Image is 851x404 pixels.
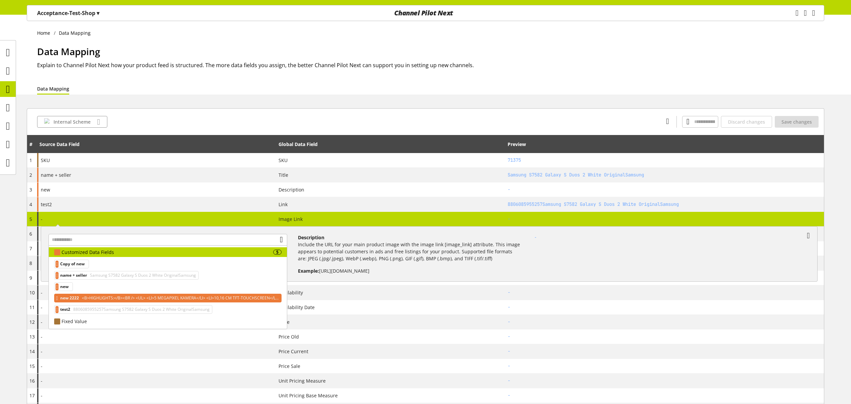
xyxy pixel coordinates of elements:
div: Customized Data Fields [62,249,273,256]
span: 16 [29,378,35,384]
span: 8 [29,260,32,266]
button: Discard changes [721,116,772,128]
span: Data Mapping [37,45,100,58]
span: 11 [29,304,35,310]
span: - [41,333,42,340]
span: Title [279,171,288,178]
h2: - [508,304,822,311]
h2: - [508,186,822,193]
button: Save changes [775,116,819,128]
span: 12 [29,319,35,325]
h2: - [508,363,822,370]
h2: - [508,289,822,296]
span: name + seller [41,172,71,178]
h2: - [508,216,809,223]
span: - [41,348,42,355]
span: SKU [41,157,50,163]
a: Data Mapping [37,85,69,92]
span: 5 [29,216,32,222]
span: # [29,141,32,147]
span: Availability Date [279,304,315,311]
div: Fixed Value [62,318,282,325]
div: Global Data Field [279,141,318,148]
h2: - [508,392,822,399]
span: Save changes [781,118,812,125]
span: new [60,283,69,291]
span: 2 [29,172,32,178]
div: - [523,229,815,274]
span: 7 [29,245,32,252]
span: 13 [29,333,35,340]
span: Discard changes [728,118,765,125]
span: ▾ [97,9,99,17]
span: Price Sale [279,363,300,370]
h2: 71375 [508,157,822,164]
span: test2 [60,305,70,313]
span: 10 [29,289,35,296]
h4: Description [298,234,521,241]
span: - [41,378,42,384]
span: Unit Pricing Measure [279,377,326,384]
span: 4 [29,201,32,208]
a: Home [37,29,54,36]
span: 8806085955257Samsung S7582 Galaxy S Duos 2 White OriginalSamsung [72,305,210,313]
div: 5 [273,250,282,255]
span: - [41,216,42,222]
span: Link [279,201,288,208]
span: - [41,289,42,296]
nav: main navigation [27,5,824,21]
span: Copy of new [60,260,85,268]
p: Acceptance-Test-Shop [37,9,99,17]
span: 1 [29,157,32,163]
span: 17 [29,392,35,399]
h2: - [508,333,822,340]
span: Image Link [279,216,303,223]
span: name + seller [60,271,87,279]
span: 6 [29,231,32,237]
span: 14 [29,348,35,355]
span: Description [279,186,304,193]
span: 15 [29,363,35,369]
span: [URL][DOMAIN_NAME] [319,268,369,274]
h2: - [508,348,822,355]
span: new [41,186,50,193]
span: - [41,363,42,369]
div: Preview [508,141,526,148]
div: Source Data Field [39,141,80,148]
span: Price Current [279,348,308,355]
p: Include the URL for your main product image with the image link [image_link] attribute. This imag... [298,241,521,262]
span: new 2222 [60,294,79,302]
span: Unit Pricing Base Measure [279,392,338,399]
span: SKU [279,157,288,164]
span: Price Old [279,333,299,340]
h2: 8806085955257Samsung S7582 Galaxy S Duos 2 White OriginalSamsung [508,201,822,208]
h2: Explain to Channel Pilot Next how your product feed is structured. The more data fields you assig... [37,61,824,69]
h2: - [508,318,822,325]
span: Availability [279,289,303,296]
span: - [41,392,42,399]
span: - [41,304,42,310]
span: Example: [298,268,319,274]
span: <B>HIGHLIGHTS:</B><BR /> <UL> <LI>5 MEGAPIXEL KAMERA</LI> <LI>10,16 CM TFT-TOUCHSCREEN</LI> <LI>Z... [81,294,279,302]
span: - [41,319,42,325]
span: test2 [41,201,52,208]
span: 9 [29,275,32,281]
h2: - [508,377,822,384]
span: Samsung S7582 Galaxy S Duos 2 White OriginalSamsung [89,271,196,279]
h2: Samsung S7582 Galaxy S Duos 2 White OriginalSamsung [508,171,822,178]
span: 3 [29,186,32,193]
